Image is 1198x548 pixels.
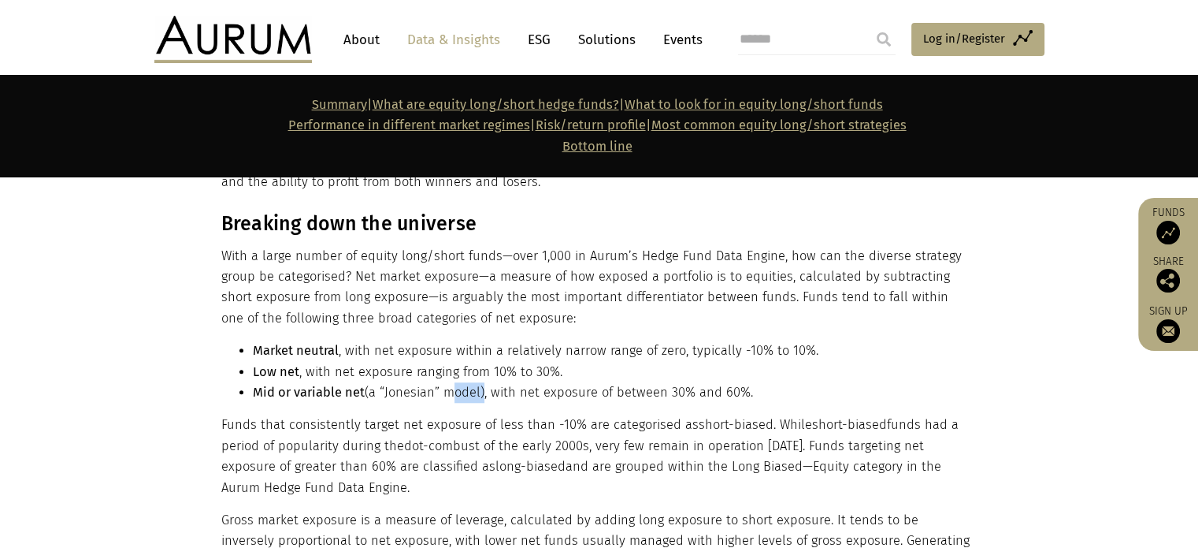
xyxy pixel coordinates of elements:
[625,97,883,112] a: What to look for in equity long/short funds
[288,97,907,154] strong: | | | |
[495,459,566,474] span: long-biased
[812,417,887,432] span: short-biased
[253,341,974,361] li: , with net exposure within a relatively narrow range of zero, typically -10% to 10%.
[253,364,299,379] strong: Low net
[651,117,907,132] a: Most common equity long/short strategies
[336,25,388,54] a: About
[699,417,773,432] span: short-biased
[911,23,1044,56] a: Log in/Register
[253,343,339,358] strong: Market neutral
[923,29,1005,48] span: Log in/Register
[1146,256,1190,293] div: Share
[253,382,974,403] li: (a “Jonesian” model), with net exposure of between 30% and 60%.
[520,25,558,54] a: ESG
[1146,304,1190,343] a: Sign up
[1156,319,1180,343] img: Sign up to our newsletter
[221,212,974,236] h3: Breaking down the universe
[373,97,619,112] a: What are equity long/short hedge funds?
[221,246,974,330] p: With a large number of equity long/short funds—over 1,000 in Aurum’s Hedge Fund Data Engine, how ...
[221,415,974,498] p: Funds that consistently target net exposure of less than -10% are categorised as . While funds ha...
[312,97,367,112] a: Summary
[399,25,508,54] a: Data & Insights
[288,117,530,132] a: Performance in different market regimes
[562,139,632,154] a: Bottom line
[570,25,644,54] a: Solutions
[536,117,646,132] a: Risk/return profile
[1146,206,1190,244] a: Funds
[1156,269,1180,293] img: Share this post
[253,385,365,400] strong: Mid or variable net
[655,25,703,54] a: Events
[154,16,312,63] img: Aurum
[868,24,899,55] input: Submit
[1156,221,1180,244] img: Access Funds
[253,362,974,382] li: , with net exposure ranging from 10% to 30%.
[404,438,453,453] span: dot-com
